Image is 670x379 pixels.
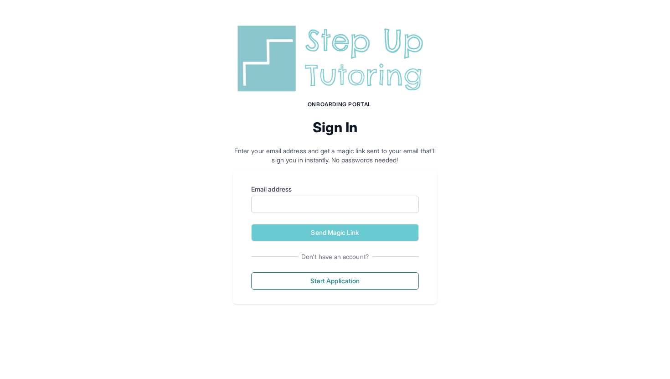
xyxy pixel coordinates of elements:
[251,224,419,241] button: Send Magic Link
[233,119,437,135] h2: Sign In
[233,22,437,95] img: Step Up Tutoring horizontal logo
[251,272,419,290] button: Start Application
[298,252,372,261] span: Don't have an account?
[251,185,419,194] label: Email address
[233,146,437,165] p: Enter your email address and get a magic link sent to your email that'll sign you in instantly. N...
[242,101,437,108] h1: Onboarding Portal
